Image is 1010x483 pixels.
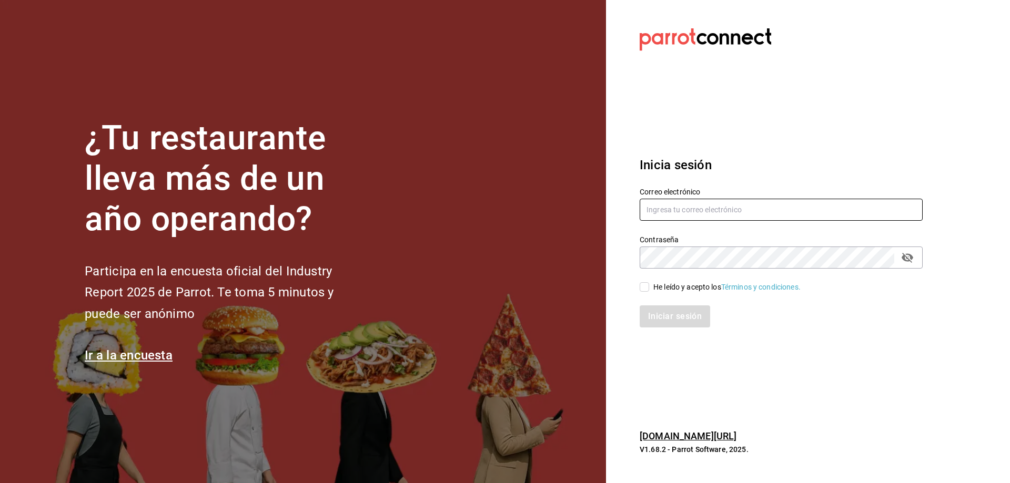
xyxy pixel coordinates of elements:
[85,118,369,239] h1: ¿Tu restaurante lleva más de un año operando?
[898,249,916,266] button: passwordField
[640,444,923,455] p: V1.68.2 - Parrot Software, 2025.
[721,283,801,291] a: Términos y condiciones.
[640,430,736,441] a: [DOMAIN_NAME][URL]
[640,199,923,221] input: Ingresa tu correo electrónico
[640,236,923,243] label: Contraseña
[85,348,173,363] a: Ir a la encuesta
[640,156,923,174] h3: Inicia sesión
[85,261,369,325] h2: Participa en la encuesta oficial del Industry Report 2025 de Parrot. Te toma 5 minutos y puede se...
[653,282,801,293] div: He leído y acepto los
[640,188,923,196] label: Correo electrónico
